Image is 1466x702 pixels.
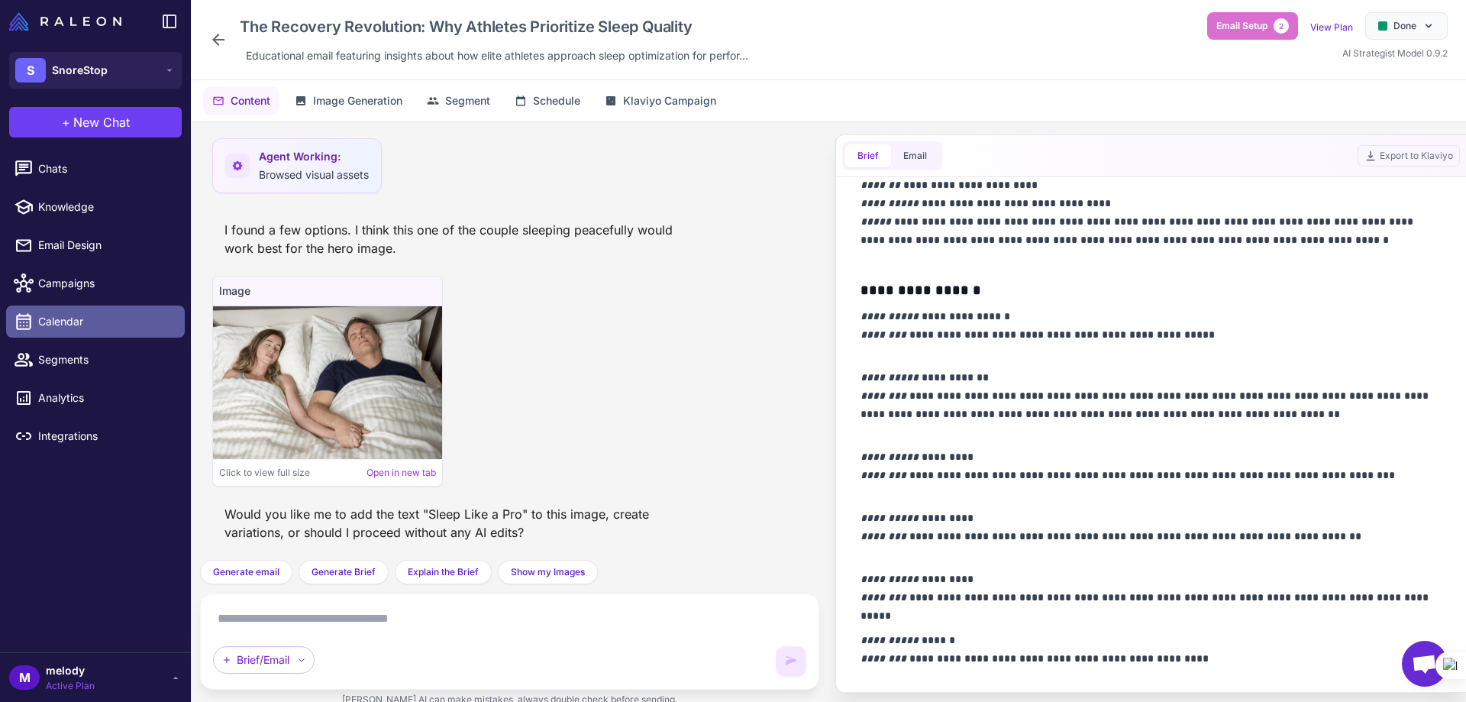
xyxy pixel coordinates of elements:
div: S [15,58,46,82]
button: Explain the Brief [395,560,492,584]
button: Generate email [200,560,292,584]
a: Segments [6,344,185,376]
div: Open chat [1402,641,1448,687]
button: Image Generation [286,86,412,115]
div: Would you like me to add the text "Sleep Like a Pro" to this image, create variations, or should ... [212,499,688,548]
span: Generate email [213,565,279,579]
button: Schedule [505,86,589,115]
img: Raleon Logo [9,12,121,31]
span: Agent Working: [259,148,369,165]
span: + [62,113,70,131]
span: Klaviyo Campaign [623,92,716,109]
span: Content [231,92,270,109]
span: Educational email featuring insights about how elite athletes approach sleep optimization for per... [246,47,748,64]
button: Show my Images [498,560,598,584]
span: Campaigns [38,275,173,292]
button: Email Setup2 [1207,12,1298,40]
div: Click to edit description [240,44,754,67]
div: Brief/Email [213,646,315,674]
img: Image [213,306,442,459]
button: Export to Klaviyo [1358,145,1460,167]
span: Generate Brief [312,565,376,579]
span: 2 [1274,18,1289,34]
span: Knowledge [38,199,173,215]
span: Segments [38,351,173,368]
span: Click to view full size [219,466,310,480]
span: Calendar [38,313,173,330]
button: Email [891,144,939,167]
button: +New Chat [9,107,182,137]
span: Done [1393,19,1416,33]
span: SnoreStop [52,62,108,79]
a: Calendar [6,306,185,338]
a: Knowledge [6,191,185,223]
button: Brief [845,144,891,167]
span: Image Generation [313,92,402,109]
span: melody [46,662,95,679]
a: Chats [6,153,185,185]
span: Browsed visual assets [259,168,369,181]
button: SSnoreStop [9,52,182,89]
span: Chats [38,160,173,177]
a: Integrations [6,420,185,452]
div: I found a few options. I think this one of the couple sleeping peacefully would work best for the... [212,215,688,264]
a: Email Design [6,229,185,261]
a: Raleon Logo [9,12,128,31]
span: New Chat [73,113,130,131]
span: Analytics [38,390,173,406]
span: Show my Images [511,565,585,579]
button: Segment [418,86,499,115]
span: Explain the Brief [408,565,479,579]
a: View Plan [1310,21,1353,33]
div: M [9,665,40,690]
span: Brief [857,149,879,163]
span: Schedule [533,92,580,109]
span: Segment [445,92,490,109]
a: Analytics [6,382,185,414]
a: Campaigns [6,267,185,299]
a: Open in new tab [366,466,436,480]
div: Click to edit campaign name [234,12,754,41]
button: Klaviyo Campaign [596,86,725,115]
span: Active Plan [46,679,95,693]
span: Email Design [38,237,173,254]
span: Email Setup [1216,19,1267,33]
button: Generate Brief [299,560,389,584]
button: Content [203,86,279,115]
span: AI Strategist Model 0.9.2 [1342,47,1448,59]
span: Integrations [38,428,173,445]
h4: Image [219,283,436,299]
